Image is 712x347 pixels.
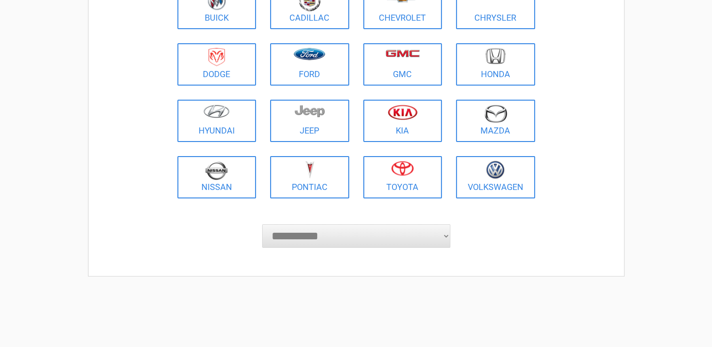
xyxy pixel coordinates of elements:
img: dodge [208,48,225,66]
img: volkswagen [486,161,504,179]
a: Kia [363,100,442,142]
a: Pontiac [270,156,349,198]
img: honda [486,48,505,64]
a: Mazda [456,100,535,142]
a: Dodge [177,43,256,86]
a: Honda [456,43,535,86]
img: hyundai [203,104,230,118]
img: mazda [484,104,507,123]
a: Ford [270,43,349,86]
img: jeep [295,104,325,118]
img: ford [294,48,325,60]
img: pontiac [305,161,314,179]
a: Nissan [177,156,256,198]
a: Hyundai [177,100,256,142]
a: Toyota [363,156,442,198]
a: GMC [363,43,442,86]
img: toyota [391,161,414,176]
img: nissan [205,161,228,180]
img: kia [388,104,417,120]
img: gmc [385,49,420,57]
a: Jeep [270,100,349,142]
a: Volkswagen [456,156,535,198]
